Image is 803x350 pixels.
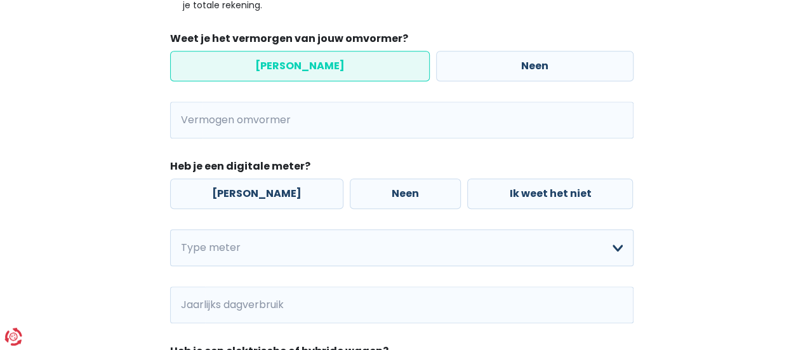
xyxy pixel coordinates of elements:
label: [PERSON_NAME] [170,51,430,81]
span: kVA [170,102,202,138]
label: [PERSON_NAME] [170,178,343,209]
legend: Weet je het vermorgen van jouw omvormer? [170,31,634,51]
span: kWh [170,286,205,323]
label: Neen [350,178,461,209]
label: Ik weet het niet [467,178,633,209]
label: Neen [436,51,634,81]
legend: Heb je een digitale meter? [170,159,634,178]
